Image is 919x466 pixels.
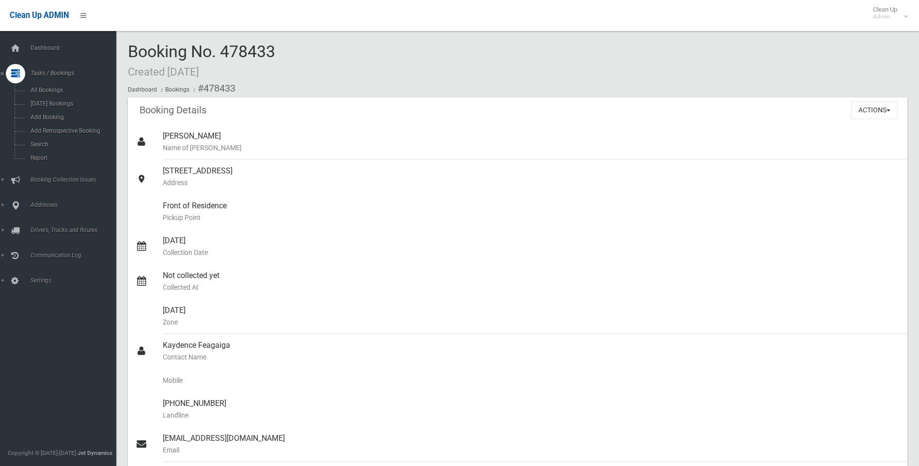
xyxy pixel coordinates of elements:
[163,351,900,363] small: Contact Name
[28,155,115,161] span: Report
[163,444,900,456] small: Email
[163,427,900,462] div: [EMAIL_ADDRESS][DOMAIN_NAME]
[163,194,900,229] div: Front of Residence
[10,11,69,20] span: Clean Up ADMIN
[28,176,124,183] span: Booking Collection Issues
[28,70,124,77] span: Tasks / Bookings
[128,86,157,93] a: Dashboard
[163,299,900,334] div: [DATE]
[28,45,124,51] span: Dashboard
[851,101,898,119] button: Actions
[128,42,275,79] span: Booking No. 478433
[128,65,199,78] small: Created [DATE]
[163,374,900,386] small: Mobile
[163,212,900,223] small: Pickup Point
[28,100,115,107] span: [DATE] Bookings
[128,427,907,462] a: [EMAIL_ADDRESS][DOMAIN_NAME]Email
[165,86,189,93] a: Bookings
[28,277,124,284] span: Settings
[163,264,900,299] div: Not collected yet
[28,252,124,259] span: Communication Log
[28,141,115,148] span: Search
[163,229,900,264] div: [DATE]
[28,227,124,233] span: Drivers, Trucks and Routes
[191,79,235,97] li: #478433
[163,316,900,328] small: Zone
[163,124,900,159] div: [PERSON_NAME]
[78,450,112,456] strong: Jet Dynamics
[163,281,900,293] small: Collected At
[163,247,900,258] small: Collection Date
[28,114,115,121] span: Add Booking
[8,450,76,456] span: Copyright © [DATE]-[DATE]
[163,177,900,188] small: Address
[28,202,124,208] span: Addresses
[163,159,900,194] div: [STREET_ADDRESS]
[28,127,115,134] span: Add Retrospective Booking
[128,101,218,120] header: Booking Details
[163,409,900,421] small: Landline
[163,392,900,427] div: [PHONE_NUMBER]
[28,87,115,93] span: All Bookings
[163,334,900,369] div: Kaydence Feagaiga
[868,6,907,20] span: Clean Up
[873,13,897,20] small: Admin
[163,142,900,154] small: Name of [PERSON_NAME]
